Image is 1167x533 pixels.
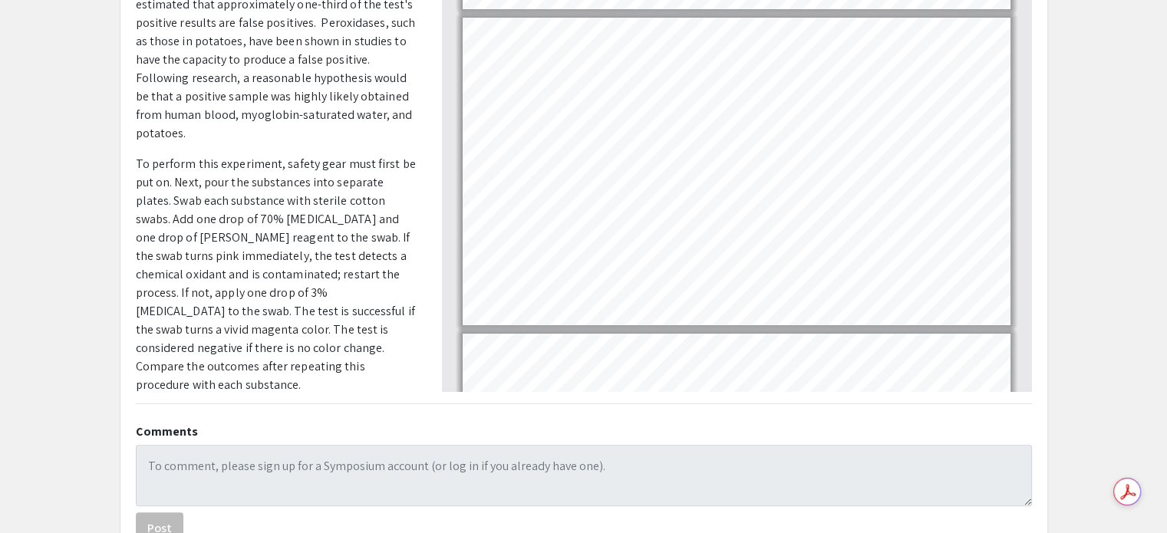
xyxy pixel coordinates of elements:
h2: Comments [136,424,1032,439]
iframe: Chat [12,464,65,521]
div: Page 2 [456,11,1017,332]
span: To perform this experiment, safety gear must first be put on. Next, pour the substances into sepa... [136,156,416,393]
